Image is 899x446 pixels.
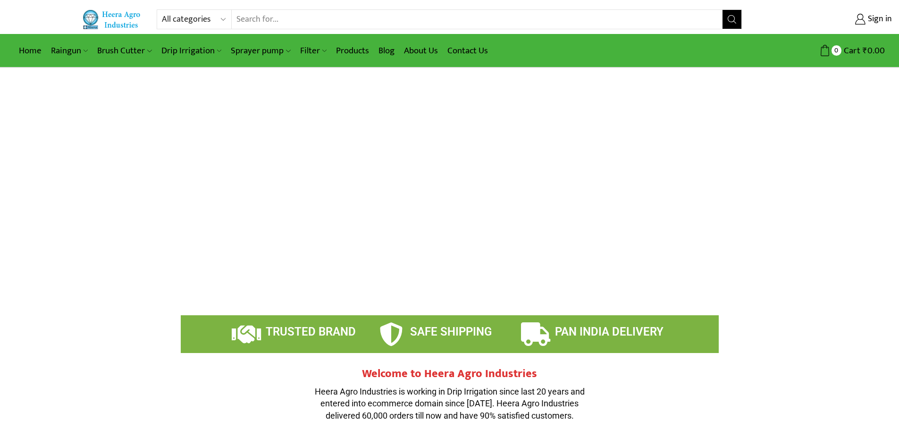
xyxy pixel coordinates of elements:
[832,45,841,55] span: 0
[157,40,226,62] a: Drip Irrigation
[226,40,295,62] a: Sprayer pump
[863,43,867,58] span: ₹
[399,40,443,62] a: About Us
[410,325,492,338] span: SAFE SHIPPING
[308,367,591,381] h2: Welcome to Heera Agro Industries
[841,44,860,57] span: Cart
[374,40,399,62] a: Blog
[723,10,741,29] button: Search button
[756,11,892,28] a: Sign in
[92,40,156,62] a: Brush Cutter
[865,13,892,25] span: Sign in
[751,42,885,59] a: 0 Cart ₹0.00
[295,40,331,62] a: Filter
[308,386,591,422] p: Heera Agro Industries is working in Drip Irrigation since last 20 years and entered into ecommerc...
[266,325,356,338] span: TRUSTED BRAND
[232,10,723,29] input: Search for...
[14,40,46,62] a: Home
[46,40,92,62] a: Raingun
[443,40,493,62] a: Contact Us
[555,325,664,338] span: PAN INDIA DELIVERY
[331,40,374,62] a: Products
[863,43,885,58] bdi: 0.00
